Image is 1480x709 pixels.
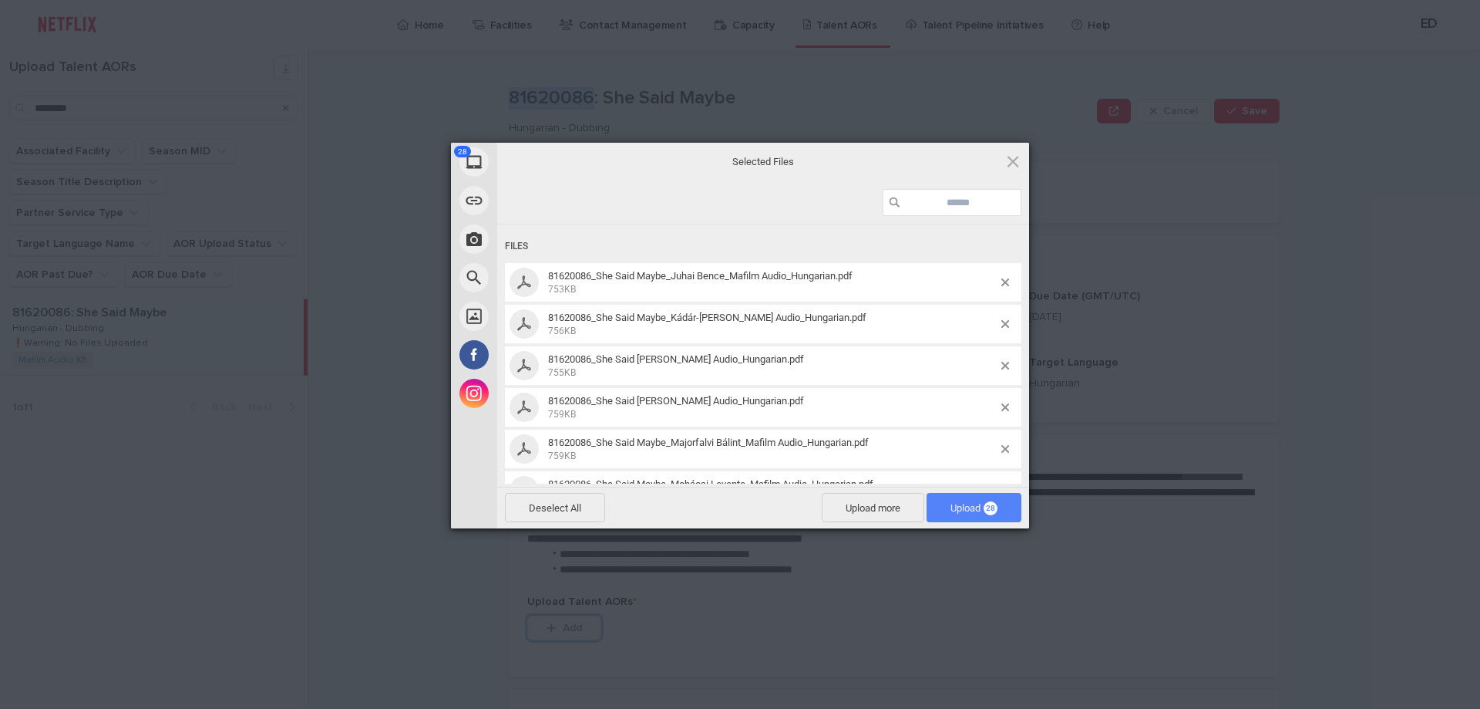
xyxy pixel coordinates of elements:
span: 755KB [548,367,576,378]
span: Upload [950,502,997,514]
span: Click here or hit ESC to close picker [1004,153,1021,170]
div: My Device [451,143,636,181]
span: 753KB [548,284,576,295]
div: Web Search [451,258,636,297]
span: 81620086_She Said Maybe_Kovács Nóra_Mafilm Audio_Hungarian.pdf [543,395,1001,420]
div: Facebook [451,336,636,374]
div: Take Photo [451,220,636,258]
span: Deselect All [505,493,605,522]
span: 81620086_She Said Maybe_Mohácsi Levente_Mafilm Audio_Hungarian.pdf [548,478,873,490]
span: 756KB [548,326,576,336]
span: Upload [927,493,1021,522]
span: Upload more [822,493,924,522]
span: 81620086_She Said Maybe_Majorfalvi Bálint_Mafilm Audio_Hungarian.pdf [543,437,1001,462]
span: 81620086_She Said Maybe_Mohácsi Levente_Mafilm Audio_Hungarian.pdf [543,478,1001,504]
span: 81620086_She Said [PERSON_NAME] Audio_Hungarian.pdf [548,353,804,365]
span: Selected Files [609,154,917,168]
span: 81620086_She Said Maybe_Majorfalvi Bálint_Mafilm Audio_Hungarian.pdf [548,437,869,448]
span: 759KB [548,409,576,420]
span: 81620086_She Said Maybe_Kádár-Szabó Bence_Mafilm Audio_Hungarian.pdf [543,312,1001,337]
div: Link (URL) [451,181,636,220]
span: 28 [984,501,997,515]
span: 759KB [548,451,576,461]
span: 28 [454,146,471,157]
div: Files [505,232,1021,261]
span: 81620086_She Said Maybe_Juhai Bence_Mafilm Audio_Hungarian.pdf [548,270,853,282]
span: 81620086_She Said Maybe_Karácsonyi Zoltán_Mafilm Audio_Hungarian.pdf [543,353,1001,379]
span: 81620086_She Said Maybe_Kádár-[PERSON_NAME] Audio_Hungarian.pdf [548,312,866,323]
span: 81620086_She Said Maybe_Juhai Bence_Mafilm Audio_Hungarian.pdf [543,270,1001,295]
div: Instagram [451,374,636,413]
div: Unsplash [451,297,636,336]
span: 81620086_She Said [PERSON_NAME] Audio_Hungarian.pdf [548,395,804,407]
